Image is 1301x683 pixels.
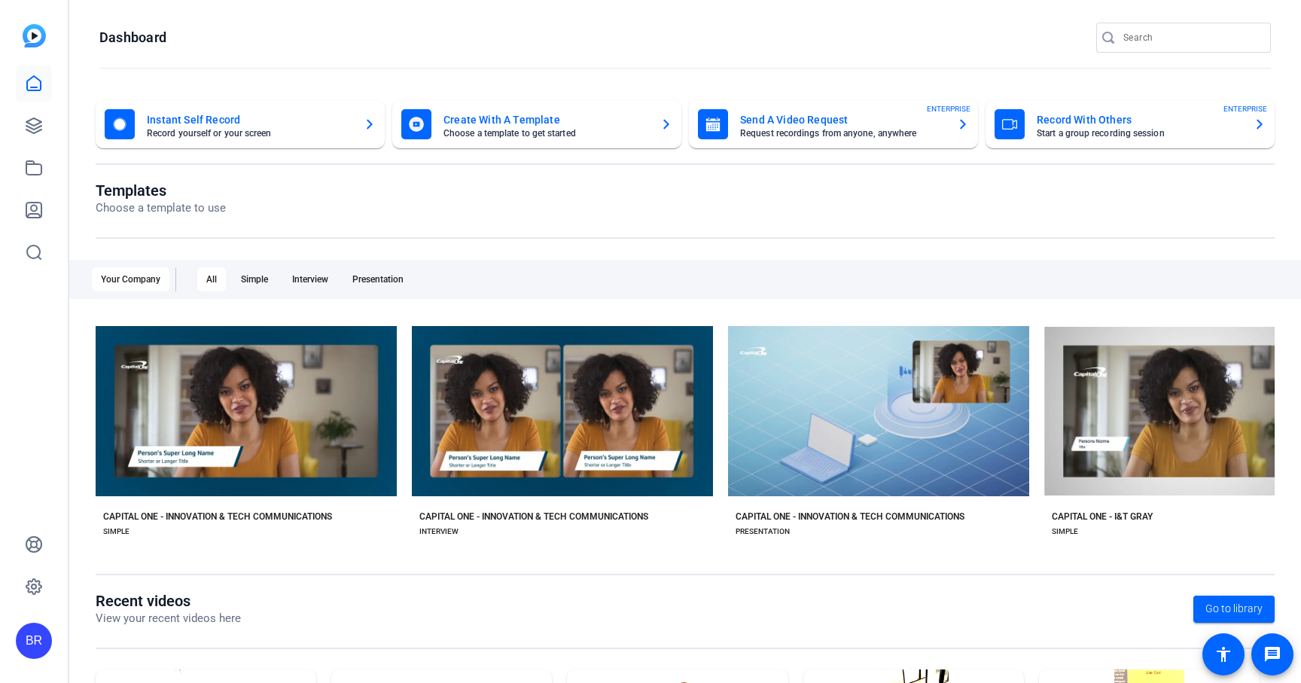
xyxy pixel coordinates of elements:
[1223,103,1267,114] span: ENTERPRISE
[1037,129,1242,138] mat-card-subtitle: Start a group recording session
[99,29,166,47] h1: Dashboard
[419,511,648,523] div: CAPITAL ONE - INNOVATION & TECH COMMUNICATIONS
[689,100,978,148] button: Send A Video RequestRequest recordings from anyone, anywhereENTERPRISE
[740,129,945,138] mat-card-subtitle: Request recordings from anyone, anywhere
[103,511,332,523] div: CAPITAL ONE - INNOVATION & TECH COMMUNICATIONS
[1214,645,1232,663] mat-icon: accessibility
[443,129,648,138] mat-card-subtitle: Choose a template to get started
[1263,645,1281,663] mat-icon: message
[92,267,169,291] div: Your Company
[736,526,790,538] div: PRESENTATION
[96,100,385,148] button: Instant Self RecordRecord yourself or your screen
[443,111,648,129] mat-card-title: Create With A Template
[343,267,413,291] div: Presentation
[96,200,226,217] p: Choose a template to use
[1052,526,1078,538] div: SIMPLE
[1037,111,1242,129] mat-card-title: Record With Others
[1205,601,1263,617] span: Go to library
[197,267,226,291] div: All
[147,111,352,129] mat-card-title: Instant Self Record
[740,111,945,129] mat-card-title: Send A Video Request
[16,623,52,659] div: BR
[96,181,226,200] h1: Templates
[736,511,964,523] div: CAPITAL ONE - INNOVATION & TECH COMMUNICATIONS
[283,267,337,291] div: Interview
[392,100,681,148] button: Create With A TemplateChoose a template to get started
[1052,511,1153,523] div: CAPITAL ONE - I&T GRAY
[232,267,277,291] div: Simple
[1123,29,1259,47] input: Search
[103,526,129,538] div: SIMPLE
[96,592,241,610] h1: Recent videos
[147,129,352,138] mat-card-subtitle: Record yourself or your screen
[23,24,46,47] img: blue-gradient.svg
[927,103,970,114] span: ENTERPRISE
[419,526,459,538] div: INTERVIEW
[96,610,241,627] p: View your recent videos here
[986,100,1275,148] button: Record With OthersStart a group recording sessionENTERPRISE
[1193,596,1275,623] a: Go to library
